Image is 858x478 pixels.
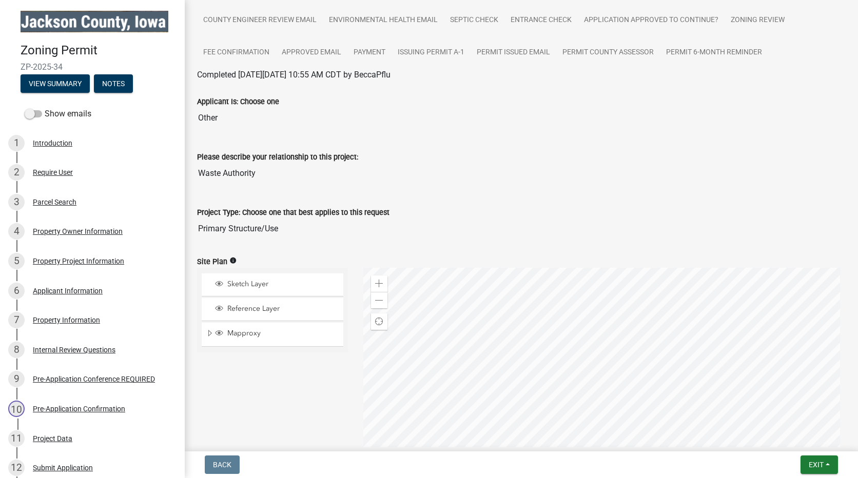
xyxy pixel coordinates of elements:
a: Payment [347,36,392,69]
span: Mapproxy [225,329,340,338]
label: Project Type: Choose one that best applies to this request [197,209,389,216]
wm-modal-confirm: Summary [21,80,90,88]
span: Completed [DATE][DATE] 10:55 AM CDT by BeccaPflu [197,70,391,79]
li: Sketch Layer [202,273,343,296]
div: Pre-Application Conference REQUIRED [33,375,155,383]
a: Permit County Assessor [556,36,660,69]
div: 1 [8,135,25,151]
span: ZP-2025-34 [21,62,164,72]
div: Parcel Search [33,198,76,206]
span: Back [213,461,231,469]
a: Application Approved to Continue? [578,4,725,37]
button: Notes [94,74,133,93]
div: 2 [8,164,25,181]
div: Introduction [33,140,72,147]
div: 9 [8,371,25,387]
span: Reference Layer [225,304,340,313]
a: County Engineer Review Email [197,4,323,37]
a: Septic Check [444,4,504,37]
div: Require User [33,169,73,176]
i: info [229,257,237,264]
div: Internal Review Questions [33,346,115,353]
div: Find my location [371,313,387,330]
a: Permit 6-Month Reminder [660,36,768,69]
div: Property Project Information [33,257,124,265]
span: Expand [206,329,213,340]
button: View Summary [21,74,90,93]
label: Show emails [25,108,91,120]
div: Submit Application [33,464,93,471]
div: Applicant Information [33,287,103,294]
div: 5 [8,253,25,269]
li: Mapproxy [202,323,343,346]
a: Approved Email [276,36,347,69]
div: Project Data [33,435,72,442]
div: 8 [8,342,25,358]
button: Exit [801,455,838,474]
label: Site Plan [197,258,227,266]
li: Reference Layer [202,298,343,321]
div: 11 [8,430,25,447]
a: Fee Confirmation [197,36,276,69]
div: 12 [8,460,25,476]
div: 10 [8,401,25,417]
div: Mapproxy [213,329,340,339]
h4: Zoning Permit [21,43,177,58]
div: Sketch Layer [213,280,340,290]
div: Reference Layer [213,304,340,314]
div: 6 [8,283,25,299]
div: Property Information [33,316,100,324]
wm-modal-confirm: Notes [94,80,133,88]
label: Applicant Is: Choose one [197,98,279,106]
a: Entrance Check [504,4,578,37]
a: Issuing Permit A-1 [392,36,471,69]
a: Zoning Review [725,4,791,37]
a: Permit Issued Email [471,36,556,69]
div: Zoom out [371,292,387,308]
span: Sketch Layer [225,280,340,289]
div: 3 [8,194,25,210]
div: Pre-Application Confirmation [33,405,125,412]
img: Jackson County, Iowa [21,11,168,32]
button: Back [205,455,240,474]
ul: Layer List [201,271,344,349]
div: 7 [8,312,25,328]
div: 4 [8,223,25,240]
span: Exit [809,461,824,469]
div: Property Owner Information [33,228,123,235]
label: Please describe your relationship to this project: [197,154,358,161]
div: Zoom in [371,275,387,292]
a: Environmental Health Email [323,4,444,37]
